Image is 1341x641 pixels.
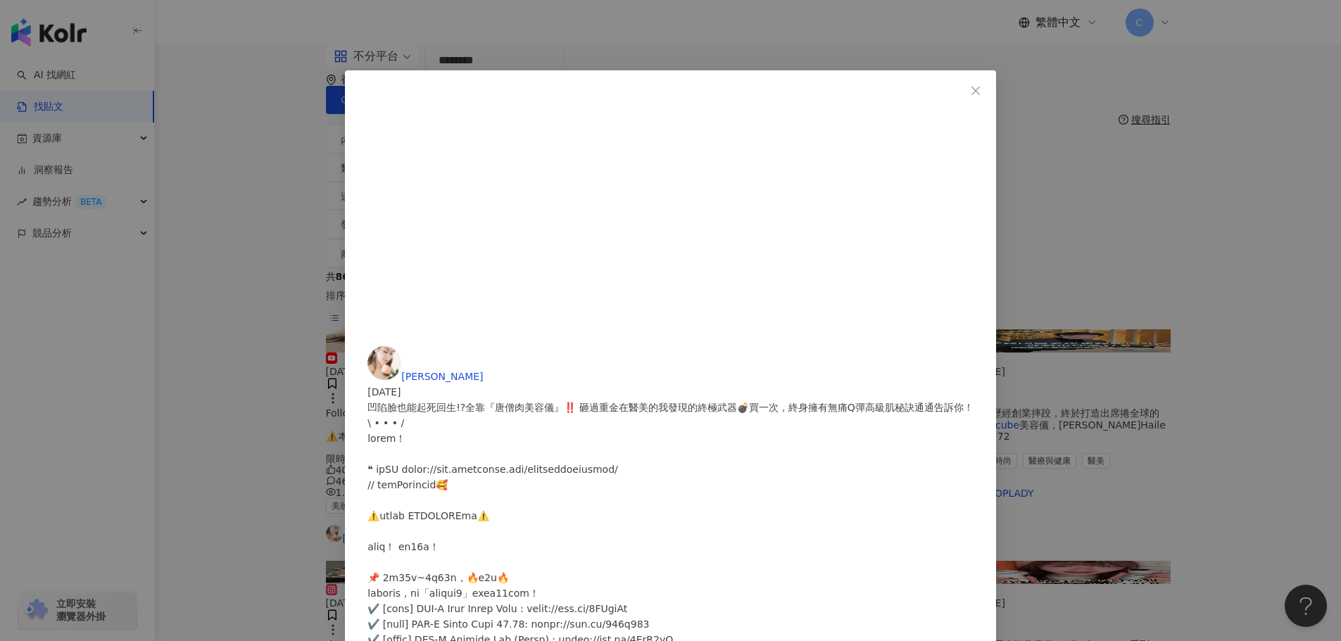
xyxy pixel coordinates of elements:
[367,371,483,382] a: KOL Avatar[PERSON_NAME]
[367,400,974,415] div: 凹陷臉也能起死回生!?全靠『唐僧肉美容儀』‼️ 砸過重金在醫美的我發現的終極武器💣買一次，終身擁有無痛Q彈高級肌秘訣通通告訴你！
[962,77,990,105] button: Close
[970,85,981,96] span: close
[367,346,401,380] img: KOL Avatar
[401,371,483,382] span: [PERSON_NAME]
[367,384,974,400] div: [DATE]
[367,93,688,346] iframe: 凹陷臉也能起死回生!?全靠『唐僧肉美容儀』‼️ 砸過重金在醫美的我發現的終極武器💣買一次，終身擁有無痛Q彈高級肌秘訣通通告訴你！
